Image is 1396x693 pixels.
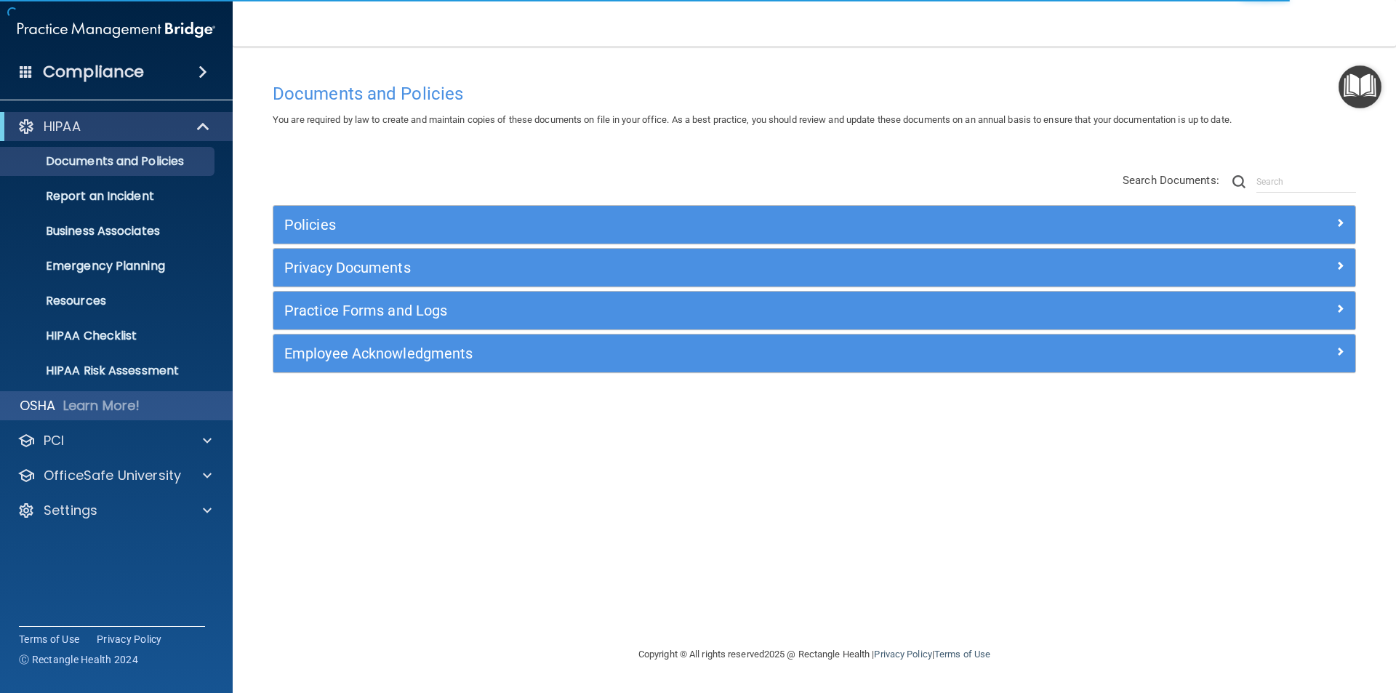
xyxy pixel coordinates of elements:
[97,632,162,646] a: Privacy Policy
[17,502,212,519] a: Settings
[1256,171,1356,193] input: Search
[17,118,211,135] a: HIPAA
[284,256,1344,279] a: Privacy Documents
[9,294,208,308] p: Resources
[1232,175,1245,188] img: ic-search.3b580494.png
[549,631,1080,678] div: Copyright © All rights reserved 2025 @ Rectangle Health | |
[9,259,208,273] p: Emergency Planning
[1144,590,1379,648] iframe: Drift Widget Chat Controller
[9,189,208,204] p: Report an Incident
[19,632,79,646] a: Terms of Use
[273,84,1356,103] h4: Documents and Policies
[17,467,212,484] a: OfficeSafe University
[9,224,208,239] p: Business Associates
[273,114,1232,125] span: You are required by law to create and maintain copies of these documents on file in your office. ...
[284,303,1074,319] h5: Practice Forms and Logs
[1339,65,1381,108] button: Open Resource Center
[17,15,215,44] img: PMB logo
[284,260,1074,276] h5: Privacy Documents
[284,217,1074,233] h5: Policies
[284,345,1074,361] h5: Employee Acknowledgments
[44,467,181,484] p: OfficeSafe University
[874,649,931,660] a: Privacy Policy
[44,502,97,519] p: Settings
[20,397,56,414] p: OSHA
[9,154,208,169] p: Documents and Policies
[43,62,144,82] h4: Compliance
[44,432,64,449] p: PCI
[9,364,208,378] p: HIPAA Risk Assessment
[284,299,1344,322] a: Practice Forms and Logs
[19,652,138,667] span: Ⓒ Rectangle Health 2024
[9,329,208,343] p: HIPAA Checklist
[44,118,81,135] p: HIPAA
[284,342,1344,365] a: Employee Acknowledgments
[284,213,1344,236] a: Policies
[17,432,212,449] a: PCI
[1123,174,1219,187] span: Search Documents:
[934,649,990,660] a: Terms of Use
[63,397,140,414] p: Learn More!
